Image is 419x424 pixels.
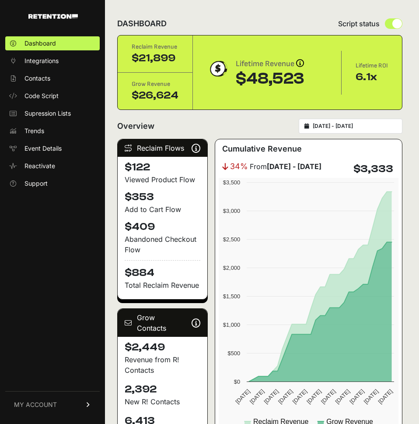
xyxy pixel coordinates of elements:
[356,70,388,84] div: 6.1x
[348,388,365,405] text: [DATE]
[5,141,100,155] a: Event Details
[223,179,240,186] text: $3,500
[5,36,100,50] a: Dashboard
[277,388,294,405] text: [DATE]
[132,42,178,51] div: Reclaim Revenue
[5,391,100,418] a: MY ACCOUNT
[234,378,240,385] text: $0
[24,179,48,188] span: Support
[5,54,100,68] a: Integrations
[320,388,337,405] text: [DATE]
[24,57,59,65] span: Integrations
[24,109,71,118] span: Supression Lists
[262,388,279,405] text: [DATE]
[24,92,59,100] span: Code Script
[234,388,251,405] text: [DATE]
[125,220,200,234] h4: $409
[125,260,200,280] h4: $884
[125,354,200,375] p: Revenue from R! Contacts
[223,322,240,328] text: $1,000
[132,80,178,88] div: Grow Revenue
[223,265,240,271] text: $2,000
[305,388,322,405] text: [DATE]
[125,160,200,174] h4: $122
[5,177,100,191] a: Support
[222,143,302,155] h3: Cumulative Revenue
[24,127,44,135] span: Trends
[125,174,200,185] div: Viewed Product Flow
[125,280,200,290] p: Total Reclaim Revenue
[227,350,240,357] text: $500
[125,382,200,396] h4: 2,392
[356,61,388,70] div: Lifetime ROI
[117,18,167,30] h2: DASHBOARD
[132,51,178,65] div: $21,899
[338,18,380,29] span: Script status
[291,388,308,405] text: [DATE]
[24,144,62,153] span: Event Details
[125,190,200,204] h4: $353
[362,388,379,405] text: [DATE]
[250,161,321,172] span: From
[230,160,248,173] span: 34%
[14,400,57,409] span: MY ACCOUNT
[28,14,78,19] img: Retention.com
[377,388,394,405] text: [DATE]
[5,89,100,103] a: Code Script
[125,204,200,215] div: Add to Cart Flow
[117,120,154,132] h2: Overview
[353,162,393,176] h4: $3,333
[132,88,178,102] div: $26,624
[125,396,200,407] p: New R! Contacts
[24,39,56,48] span: Dashboard
[24,74,50,83] span: Contacts
[24,162,55,170] span: Reactivate
[334,388,351,405] text: [DATE]
[223,208,240,214] text: $3,000
[223,293,240,300] text: $1,500
[125,340,200,354] h4: $2,449
[236,58,304,70] div: Lifetime Revenue
[118,139,207,157] div: Reclaim Flows
[207,58,229,80] img: dollar-coin-05c43ed7efb7bc0c12610022525b4bbbb207c7efeef5aecc26f025e68dcafac9.png
[5,124,100,138] a: Trends
[5,159,100,173] a: Reactivate
[248,388,265,405] text: [DATE]
[267,162,321,171] strong: [DATE] - [DATE]
[125,234,200,255] div: Abandoned Checkout Flow
[5,71,100,85] a: Contacts
[118,309,207,337] div: Grow Contacts
[236,70,304,88] div: $48,523
[223,236,240,243] text: $2,500
[5,106,100,120] a: Supression Lists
